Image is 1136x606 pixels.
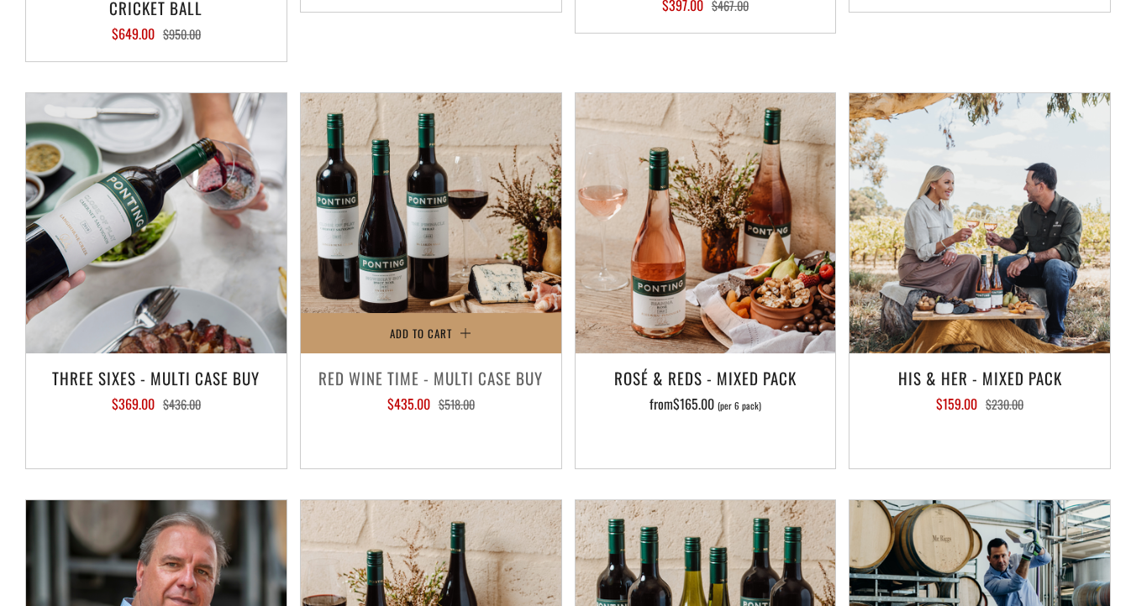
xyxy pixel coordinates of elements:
span: $518.00 [439,395,475,413]
a: Three Sixes - Multi Case Buy $369.00 $436.00 [26,363,287,447]
a: Rosé & Reds - Mixed Pack from$165.00 (per 6 pack) [576,363,836,447]
span: $436.00 [163,395,201,413]
h3: His & Her - Mixed Pack [858,363,1102,392]
span: $950.00 [163,25,201,43]
a: His & Her - Mixed Pack $159.00 $230.00 [849,363,1110,447]
span: $230.00 [986,395,1023,413]
span: $369.00 [112,394,155,414]
h3: Three Sixes - Multi Case Buy [34,363,278,392]
button: Add to Cart [301,313,561,353]
span: $159.00 [936,394,977,414]
a: Red Wine Time - Multi Case Buy $435.00 $518.00 [301,363,561,447]
span: from [650,394,761,414]
span: $649.00 [112,24,155,44]
span: (per 6 pack) [718,401,761,410]
span: $165.00 [673,394,714,414]
h3: Rosé & Reds - Mixed Pack [584,363,828,392]
span: $435.00 [387,394,430,414]
h3: Red Wine Time - Multi Case Buy [309,363,553,392]
span: Add to Cart [390,325,452,342]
